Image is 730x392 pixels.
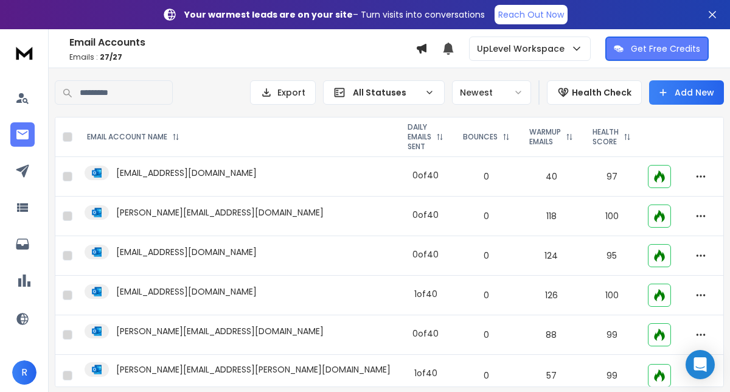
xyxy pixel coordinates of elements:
[572,86,631,99] p: Health Check
[529,127,561,147] p: WARMUP EMAILS
[463,132,498,142] p: BOUNCES
[184,9,485,21] p: – Turn visits into conversations
[461,170,512,183] p: 0
[498,9,564,21] p: Reach Out Now
[477,43,569,55] p: UpLevel Workspace
[461,369,512,382] p: 0
[116,363,391,376] p: [PERSON_NAME][EMAIL_ADDRESS][PERSON_NAME][DOMAIN_NAME]
[116,246,257,258] p: [EMAIL_ADDRESS][DOMAIN_NAME]
[69,35,415,50] h1: Email Accounts
[184,9,353,21] strong: Your warmest leads are on your site
[520,197,583,236] td: 118
[12,360,36,385] button: R
[452,80,531,105] button: Newest
[414,288,437,300] div: 1 of 40
[520,315,583,355] td: 88
[547,80,642,105] button: Health Check
[412,327,439,340] div: 0 of 40
[461,210,512,222] p: 0
[100,52,122,62] span: 27 / 27
[593,127,619,147] p: HEALTH SCORE
[12,41,36,64] img: logo
[412,248,439,261] div: 0 of 40
[605,37,709,61] button: Get Free Credits
[649,80,724,105] button: Add New
[461,250,512,262] p: 0
[353,86,420,99] p: All Statuses
[414,367,437,379] div: 1 of 40
[116,206,324,219] p: [PERSON_NAME][EMAIL_ADDRESS][DOMAIN_NAME]
[250,80,316,105] button: Export
[116,285,257,298] p: [EMAIL_ADDRESS][DOMAIN_NAME]
[116,167,257,179] p: [EMAIL_ADDRESS][DOMAIN_NAME]
[412,169,439,181] div: 0 of 40
[520,276,583,315] td: 126
[412,209,439,221] div: 0 of 40
[583,197,641,236] td: 100
[461,329,512,341] p: 0
[461,289,512,301] p: 0
[686,350,715,379] div: Open Intercom Messenger
[520,236,583,276] td: 124
[87,132,179,142] div: EMAIL ACCOUNT NAME
[583,157,641,197] td: 97
[583,236,641,276] td: 95
[495,5,568,24] a: Reach Out Now
[520,157,583,197] td: 40
[408,122,431,152] p: DAILY EMAILS SENT
[69,52,415,62] p: Emails :
[583,315,641,355] td: 99
[116,325,324,337] p: [PERSON_NAME][EMAIL_ADDRESS][DOMAIN_NAME]
[631,43,700,55] p: Get Free Credits
[583,276,641,315] td: 100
